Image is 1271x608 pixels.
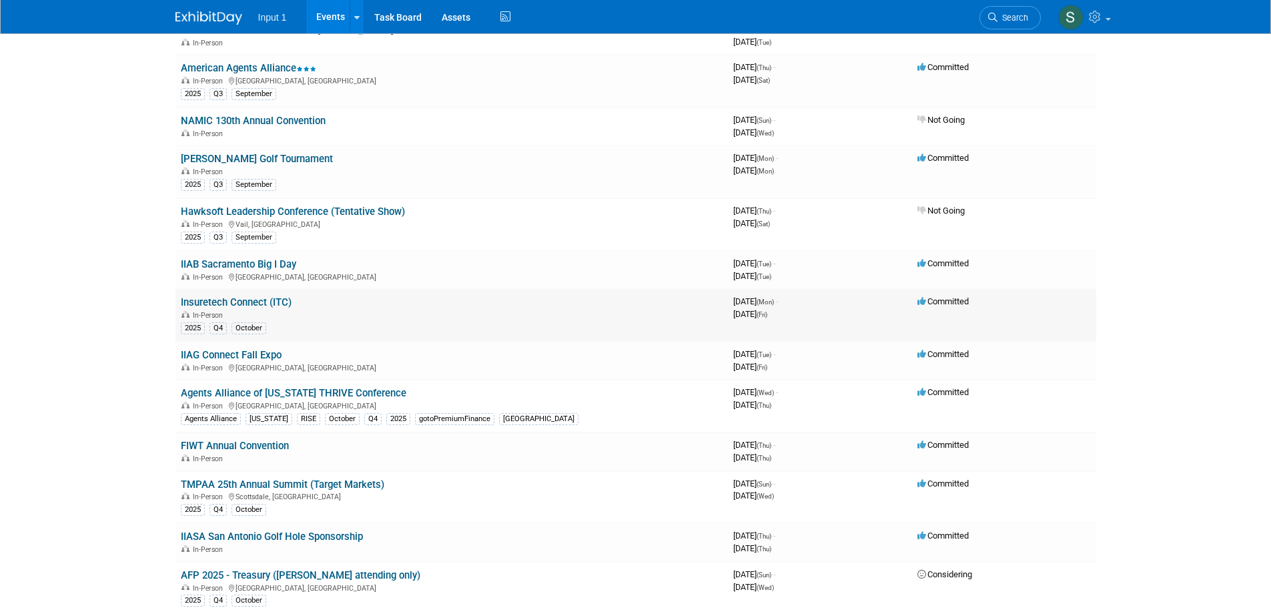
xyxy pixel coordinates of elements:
[325,413,360,425] div: October
[193,545,227,554] span: In-Person
[181,24,394,36] a: IIAB Sacramento Luncheon for [PERSON_NAME]
[181,153,333,165] a: [PERSON_NAME] Golf Tournament
[193,168,227,176] span: In-Person
[181,440,289,452] a: FIWT Annual Convention
[733,387,778,397] span: [DATE]
[733,127,774,137] span: [DATE]
[181,88,205,100] div: 2025
[757,364,767,371] span: (Fri)
[757,64,771,71] span: (Thu)
[386,413,410,425] div: 2025
[757,389,774,396] span: (Wed)
[757,351,771,358] span: (Tue)
[181,387,406,399] a: Agents Alliance of [US_STATE] THRIVE Conference
[209,595,227,607] div: Q4
[246,413,292,425] div: [US_STATE]
[1058,5,1084,30] img: Susan Stout
[733,362,767,372] span: [DATE]
[181,39,189,45] img: In-Person Event
[773,479,775,489] span: -
[917,62,969,72] span: Committed
[757,260,771,268] span: (Tue)
[733,115,775,125] span: [DATE]
[181,454,189,461] img: In-Person Event
[917,440,969,450] span: Committed
[773,440,775,450] span: -
[193,311,227,320] span: In-Person
[181,311,189,318] img: In-Person Event
[917,531,969,541] span: Committed
[181,296,292,308] a: Insuretech Connect (ITC)
[181,504,205,516] div: 2025
[181,62,316,74] a: American Agents Alliance
[733,206,775,216] span: [DATE]
[917,206,965,216] span: Not Going
[773,258,775,268] span: -
[917,258,969,268] span: Committed
[209,232,227,244] div: Q3
[232,504,266,516] div: October
[364,413,382,425] div: Q4
[773,569,775,579] span: -
[297,413,320,425] div: RISE
[733,440,775,450] span: [DATE]
[181,220,189,227] img: In-Person Event
[917,387,969,397] span: Committed
[733,479,775,489] span: [DATE]
[181,413,241,425] div: Agents Alliance
[232,179,276,191] div: September
[499,413,578,425] div: [GEOGRAPHIC_DATA]
[232,88,276,100] div: September
[733,582,774,592] span: [DATE]
[757,273,771,280] span: (Tue)
[733,271,771,281] span: [DATE]
[193,39,227,47] span: In-Person
[193,454,227,463] span: In-Person
[757,168,774,175] span: (Mon)
[757,298,774,306] span: (Mon)
[181,232,205,244] div: 2025
[757,39,771,46] span: (Tue)
[193,77,227,85] span: In-Person
[181,168,189,174] img: In-Person Event
[776,296,778,306] span: -
[757,493,774,500] span: (Wed)
[181,582,723,593] div: [GEOGRAPHIC_DATA], [GEOGRAPHIC_DATA]
[917,153,969,163] span: Committed
[232,232,276,244] div: September
[733,296,778,306] span: [DATE]
[232,595,266,607] div: October
[181,273,189,280] img: In-Person Event
[733,153,778,163] span: [DATE]
[917,115,965,125] span: Not Going
[733,491,774,501] span: [DATE]
[181,258,296,270] a: IIAB Sacramento Big I Day
[733,452,771,463] span: [DATE]
[733,400,771,410] span: [DATE]
[773,115,775,125] span: -
[757,533,771,540] span: (Thu)
[209,322,227,334] div: Q4
[181,206,405,218] a: Hawksoft Leadership Conference (Tentative Show)
[181,595,205,607] div: 2025
[997,13,1028,23] span: Search
[917,296,969,306] span: Committed
[776,153,778,163] span: -
[733,258,775,268] span: [DATE]
[757,545,771,553] span: (Thu)
[181,531,363,543] a: IIASA San Antonio Golf Hole Sponsorship
[757,402,771,409] span: (Thu)
[193,584,227,593] span: In-Person
[181,491,723,501] div: Scottsdale, [GEOGRAPHIC_DATA]
[757,454,771,462] span: (Thu)
[757,571,771,579] span: (Sun)
[757,155,774,162] span: (Mon)
[181,271,723,282] div: [GEOGRAPHIC_DATA], [GEOGRAPHIC_DATA]
[776,387,778,397] span: -
[181,545,189,552] img: In-Person Event
[757,311,767,318] span: (Fri)
[181,75,723,85] div: [GEOGRAPHIC_DATA], [GEOGRAPHIC_DATA]
[757,481,771,488] span: (Sun)
[181,493,189,499] img: In-Person Event
[757,117,771,124] span: (Sun)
